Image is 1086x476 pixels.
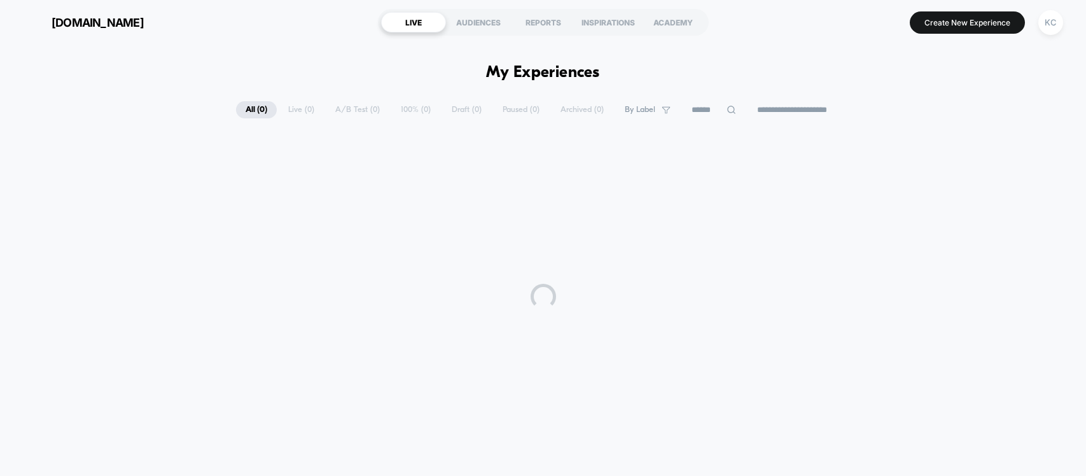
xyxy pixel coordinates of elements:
button: [DOMAIN_NAME] [19,12,148,32]
h1: My Experiences [486,64,600,82]
div: AUDIENCES [446,12,511,32]
div: ACADEMY [641,12,706,32]
button: Create New Experience [910,11,1025,34]
div: LIVE [381,12,446,32]
span: By Label [625,105,655,115]
span: All ( 0 ) [236,101,277,118]
span: [DOMAIN_NAME] [52,16,144,29]
div: KC [1038,10,1063,35]
button: KC [1034,10,1067,36]
div: INSPIRATIONS [576,12,641,32]
div: REPORTS [511,12,576,32]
